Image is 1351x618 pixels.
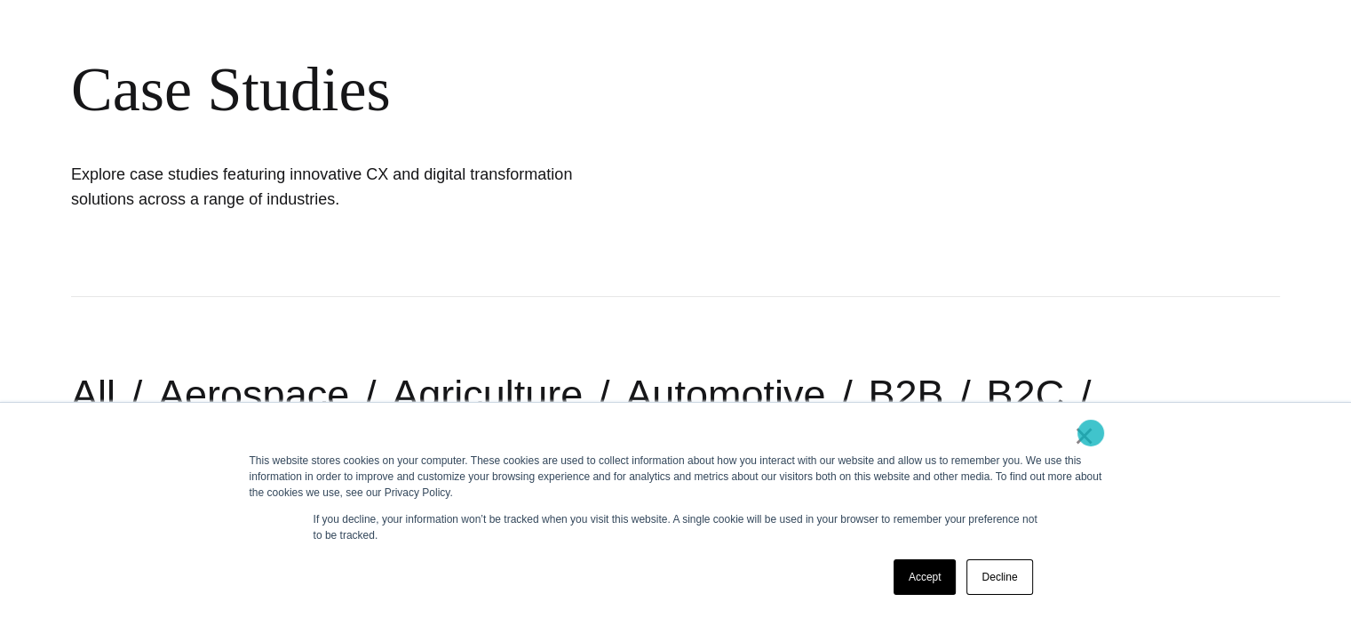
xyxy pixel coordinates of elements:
[1074,428,1095,444] a: ×
[314,511,1038,543] p: If you decline, your information won’t be tracked when you visit this website. A single cookie wi...
[868,372,943,417] a: B2B
[250,453,1102,501] div: This website stores cookies on your computer. These cookies are used to collect information about...
[966,559,1032,595] a: Decline
[71,372,115,417] a: All
[71,162,604,212] h1: Explore case studies featuring innovative CX and digital transformation solutions across a range ...
[625,372,825,417] a: Automotive
[158,372,349,417] a: Aerospace
[894,559,957,595] a: Accept
[71,53,1084,126] div: Case Studies
[986,372,1064,417] a: B2C
[392,372,583,417] a: Agriculture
